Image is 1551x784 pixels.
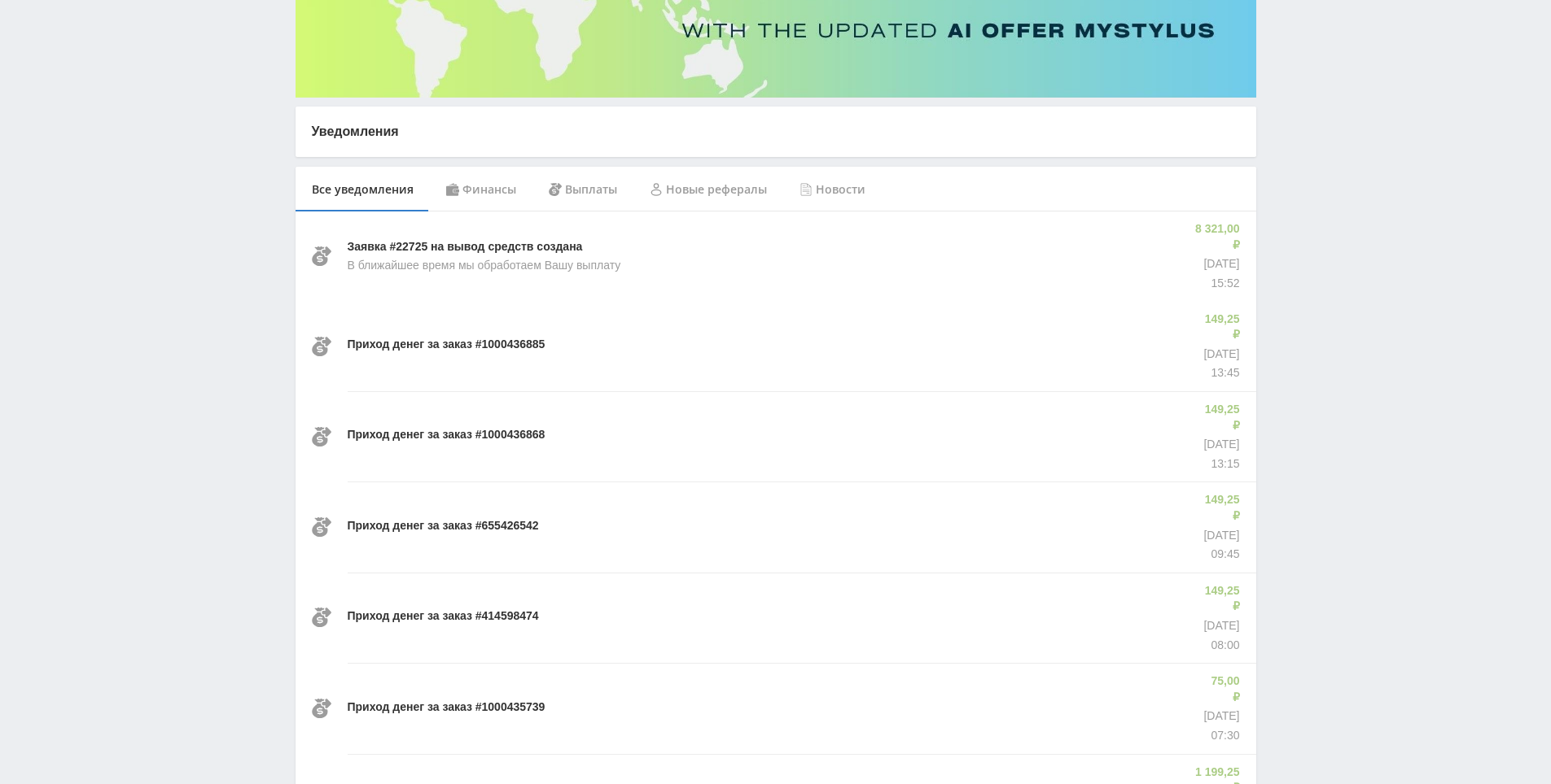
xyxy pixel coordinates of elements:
[296,167,430,212] div: Все уведомления
[348,337,545,353] p: Приход денег за заказ #1000436885
[783,167,882,212] div: Новости
[633,167,783,212] div: Новые рефералы
[1200,547,1240,563] p: 09:45
[1200,437,1240,453] p: [DATE]
[1203,728,1239,744] p: 07:30
[348,239,583,255] p: Заявка #22725 на вывод средств создана
[1192,221,1239,253] p: 8 321,00 ₽
[1200,528,1240,544] p: [DATE]
[348,518,539,534] p: Приход денег за заказ #655426542
[1203,673,1239,705] p: 75,00 ₽
[1203,708,1239,725] p: [DATE]
[430,167,532,212] div: Финансы
[312,123,1240,141] p: Уведомления
[1192,276,1239,292] p: 15:52
[1200,456,1240,473] p: 13:15
[348,427,545,443] p: Приход денег за заказ #1000436868
[1200,311,1240,343] p: 149,25 ₽
[1200,365,1240,381] p: 13:45
[532,167,633,212] div: Выплаты
[1192,256,1239,272] p: [DATE]
[1200,402,1240,433] p: 149,25 ₽
[1200,492,1240,524] p: 149,25 ₽
[1200,583,1240,615] p: 149,25 ₽
[1200,638,1240,654] p: 08:00
[348,699,545,716] p: Приход денег за заказ #1000435739
[1200,346,1240,363] p: [DATE]
[348,258,621,274] p: В ближайшее время мы обработаем Вашу выплату
[1200,618,1240,634] p: [DATE]
[348,608,539,625] p: Приход денег за заказ #414598474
